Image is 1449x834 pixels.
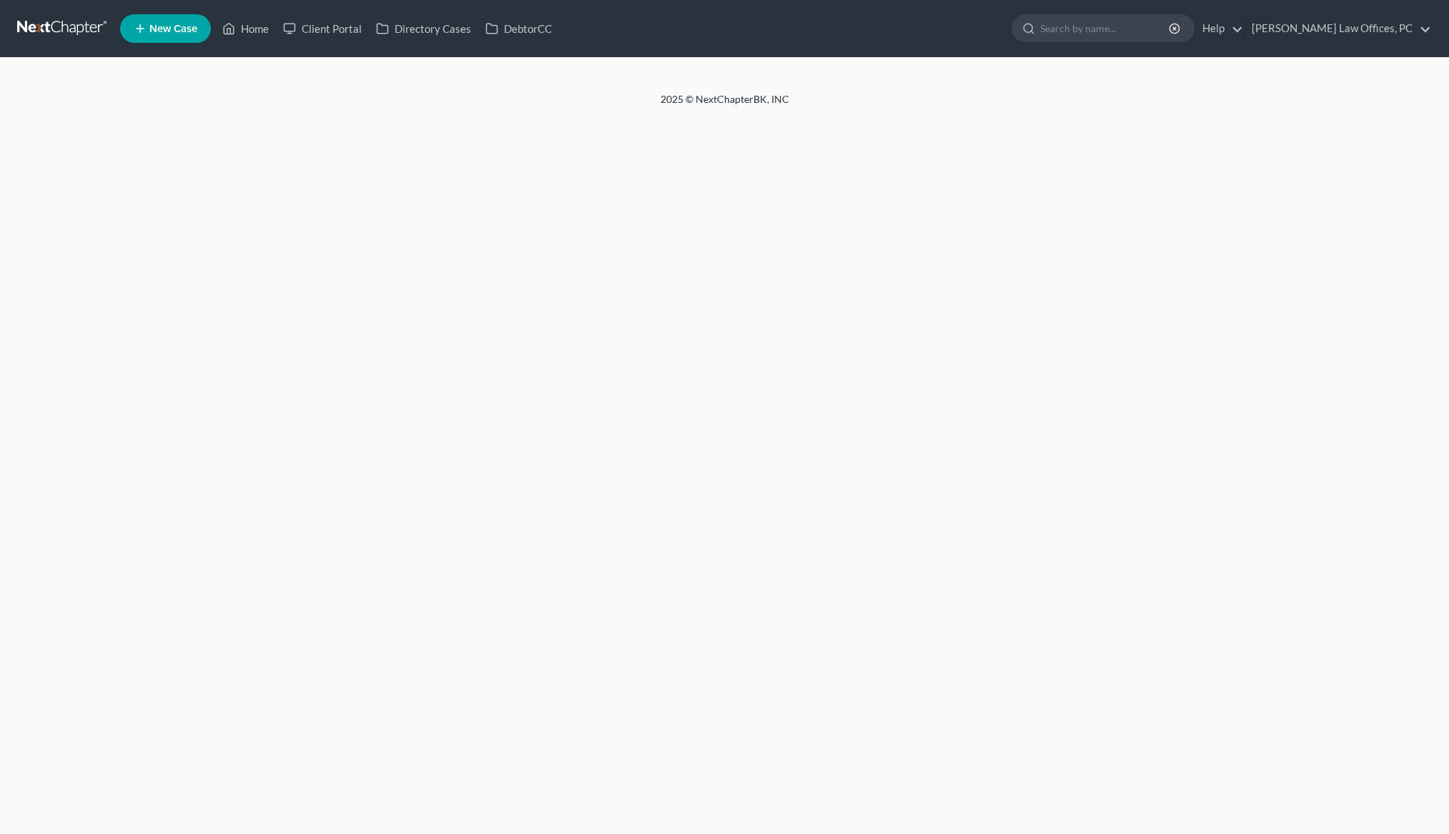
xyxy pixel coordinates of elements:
a: [PERSON_NAME] Law Offices, PC [1245,16,1431,41]
a: DebtorCC [478,16,559,41]
a: Client Portal [276,16,369,41]
a: Home [215,16,276,41]
a: Directory Cases [369,16,478,41]
span: New Case [149,24,197,34]
div: 2025 © NextChapterBK, INC [317,92,1132,118]
input: Search by name... [1040,15,1171,41]
a: Help [1195,16,1243,41]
